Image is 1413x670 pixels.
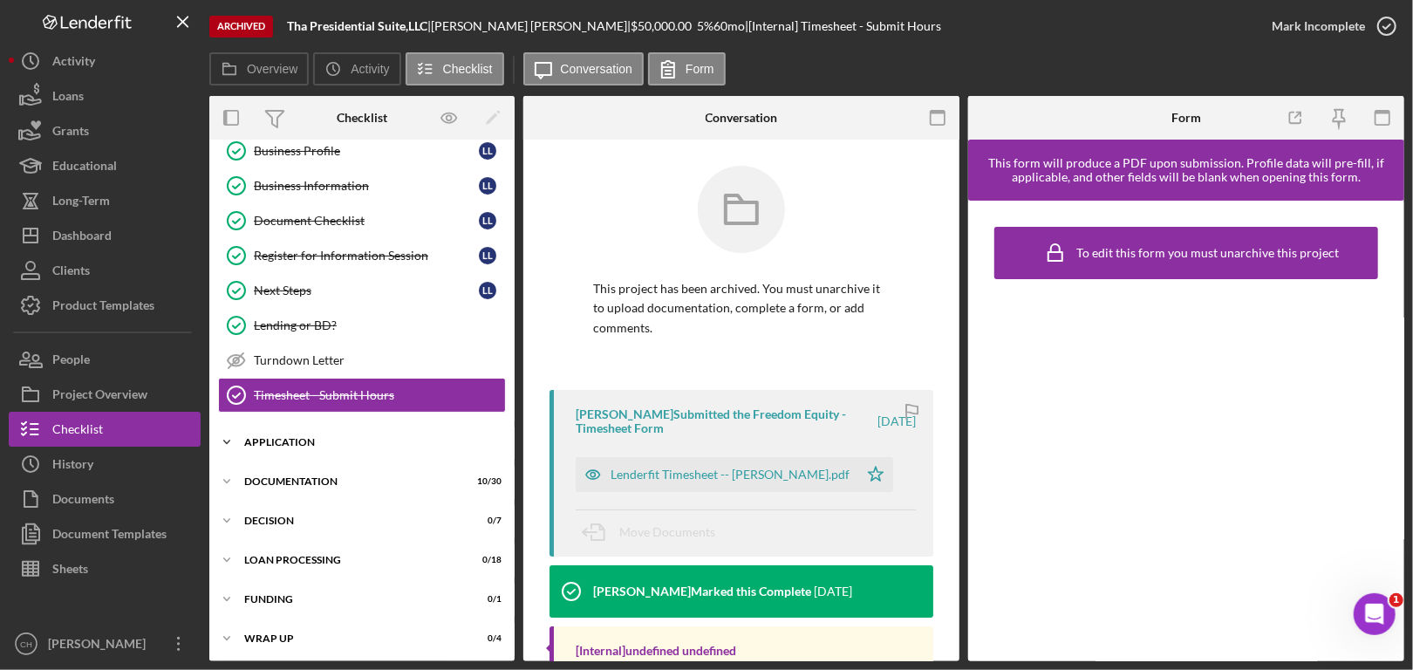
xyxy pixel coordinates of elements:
time: 2025-07-15 16:46 [814,585,852,598]
button: Dashboard [9,218,201,253]
button: Move Documents [576,510,733,554]
div: Loan Processing [244,555,458,565]
button: Documents [9,482,201,516]
div: Educational [52,148,117,188]
a: Product Templates [9,288,201,323]
time: 2025-07-15 16:46 [877,414,916,428]
div: [PERSON_NAME] Submitted the Freedom Equity - Timesheet Form [576,407,875,435]
button: People [9,342,201,377]
a: Timesheet - Submit Hours [218,378,506,413]
div: Lending or BD? [254,318,505,332]
button: Loans [9,79,201,113]
div: Documentation [244,476,458,487]
div: Clients [52,253,90,292]
div: [PERSON_NAME] [44,626,157,666]
div: L L [479,177,496,195]
div: 60 mo [713,19,745,33]
button: Sheets [9,551,201,586]
div: 0 / 1 [470,594,502,605]
button: Project Overview [9,377,201,412]
span: 1 [1389,593,1403,607]
div: Archived [209,16,273,38]
div: Turndown Letter [254,353,505,367]
div: History [52,447,93,486]
div: 0 / 7 [470,516,502,526]
div: | [287,19,431,33]
button: Grants [9,113,201,148]
button: CH[PERSON_NAME] [9,626,201,661]
button: Form [648,52,726,85]
div: Document Checklist [254,214,479,228]
div: Long-Term [52,183,110,222]
div: [PERSON_NAME] Marked this Complete [593,585,811,598]
button: Educational [9,148,201,183]
div: Business Information [254,179,479,193]
span: Move Documents [619,524,715,539]
label: Activity [351,62,389,76]
div: Application [244,437,493,448]
div: This form will produce a PDF upon submission. Profile data will pre-fill, if applicable, and othe... [977,156,1396,184]
div: People [52,342,90,381]
div: Decision [244,516,458,526]
div: L L [479,212,496,229]
div: Documents [52,482,114,521]
a: Lending or BD? [218,308,506,343]
button: Document Templates [9,516,201,551]
b: Tha Presidential Suite,LLC [287,18,427,33]
div: Conversation [706,111,778,125]
div: 5 % [697,19,713,33]
button: Long-Term [9,183,201,218]
div: Register for Information Session [254,249,479,263]
iframe: Intercom live chat [1354,593,1396,635]
div: Mark Incomplete [1272,9,1365,44]
div: Dashboard [52,218,112,257]
a: Register for Information SessionLL [218,238,506,273]
div: Activity [52,44,95,83]
a: Next StepsLL [218,273,506,308]
div: $50,000.00 [631,19,697,33]
div: 10 / 30 [470,476,502,487]
div: Funding [244,594,458,605]
div: Wrap up [244,633,458,644]
div: [PERSON_NAME] [PERSON_NAME] | [431,19,631,33]
div: L L [479,282,496,299]
div: Project Overview [52,377,147,416]
div: Business Profile [254,144,479,158]
button: Mark Incomplete [1254,9,1404,44]
button: History [9,447,201,482]
div: L L [479,247,496,264]
label: Overview [247,62,297,76]
div: Lenderfit Timesheet -- [PERSON_NAME].pdf [611,468,850,482]
button: Lenderfit Timesheet -- [PERSON_NAME].pdf [576,457,893,492]
div: Timesheet - Submit Hours [254,388,505,402]
a: Business InformationLL [218,168,506,203]
p: This project has been archived. You must unarchive it to upload documentation, complete a form, o... [593,279,890,338]
div: | [Internal] Timesheet - Submit Hours [745,19,941,33]
button: Checklist [9,412,201,447]
div: 0 / 4 [470,633,502,644]
button: Checklist [406,52,504,85]
button: Conversation [523,52,645,85]
a: Turndown Letter [218,343,506,378]
div: [Internal] undefined undefined [576,644,736,658]
label: Conversation [561,62,633,76]
text: CH [20,639,32,649]
div: Sheets [52,551,88,591]
button: Clients [9,253,201,288]
div: Product Templates [52,288,154,327]
a: Activity [9,44,201,79]
button: Overview [209,52,309,85]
